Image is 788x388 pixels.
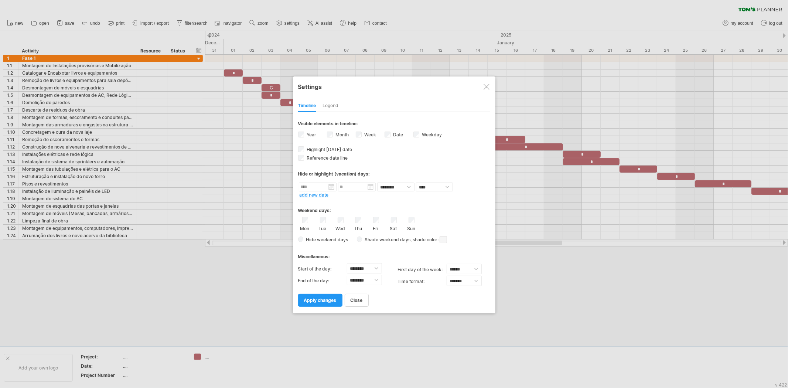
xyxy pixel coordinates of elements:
[363,132,376,137] label: Week
[398,276,447,287] label: Time format:
[303,237,348,242] span: Hide weekend days
[323,100,339,112] div: Legend
[351,297,363,303] span: close
[392,132,403,137] label: Date
[398,264,447,276] label: first day of the week:
[298,275,347,287] label: End of the day:
[298,294,342,307] a: apply changes
[298,247,490,261] div: Miscellaneous:
[440,236,447,243] span: click here to change the shade color
[420,132,442,137] label: Weekday
[298,121,490,129] div: Visible elements in timeline:
[371,224,381,231] label: Fri
[300,192,329,198] a: add new date
[305,155,348,161] span: Reference date line
[298,201,490,215] div: Weekend days:
[407,224,416,231] label: Sun
[345,294,369,307] a: close
[334,132,349,137] label: Month
[305,132,316,137] label: Year
[300,224,310,231] label: Mon
[336,224,345,231] label: Wed
[318,224,327,231] label: Tue
[304,297,337,303] span: apply changes
[298,100,316,112] div: Timeline
[389,224,398,231] label: Sat
[298,263,347,275] label: Start of the day:
[362,237,410,242] span: Shade weekend days
[354,224,363,231] label: Thu
[298,171,490,177] div: Hide or highlight (vacation) days:
[298,80,490,93] div: Settings
[410,235,447,244] span: , shade color:
[305,147,352,152] span: Highlight [DATE] date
